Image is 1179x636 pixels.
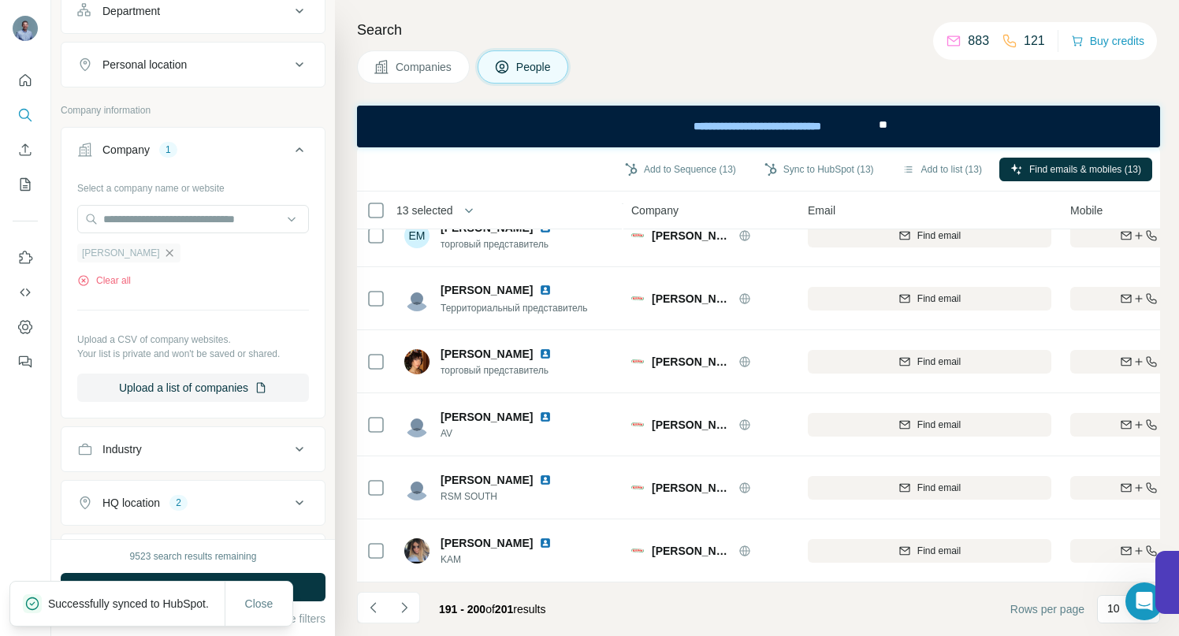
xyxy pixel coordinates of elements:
span: [PERSON_NAME] [441,282,533,298]
img: Avatar [13,16,38,41]
img: LinkedIn logo [539,474,552,486]
span: Find email [917,355,961,369]
img: LinkedIn logo [539,284,552,296]
span: Территориальный представитель [441,303,588,314]
div: HQ location [102,495,160,511]
span: Find email [917,292,961,306]
span: Find email [917,481,961,495]
button: Find email [808,350,1051,374]
button: Navigate to next page [389,592,420,623]
img: Logo of Kotányi [631,485,644,489]
button: Find email [808,476,1051,500]
button: Sync to HubSpot (13) [753,158,885,181]
span: торговый представитель [441,237,558,251]
button: Company1 [61,131,325,175]
span: Find emails & mobiles (13) [1029,162,1141,177]
span: 201 [495,603,513,616]
span: [PERSON_NAME] [652,291,731,307]
div: Industry [102,441,142,457]
span: [PERSON_NAME] [441,535,533,551]
button: Find email [808,539,1051,563]
button: Clear all [77,273,131,288]
img: Avatar [404,286,430,311]
span: Rows per page [1010,601,1084,617]
span: [PERSON_NAME] [652,228,731,244]
span: Email [808,203,835,218]
span: of [485,603,495,616]
img: Logo of Kotányi [631,296,644,300]
span: Find email [917,229,961,243]
span: RSM SOUTH [441,489,558,504]
img: Avatar [404,475,430,500]
span: 191 - 200 [439,603,485,616]
span: Close [245,596,273,612]
span: Company [631,203,679,218]
iframe: Banner [357,106,1160,147]
button: Navigate to previous page [357,592,389,623]
button: Upload a list of companies [77,374,309,402]
button: Add to Sequence (13) [614,158,747,181]
button: Enrich CSV [13,136,38,164]
div: 2 [169,496,188,510]
img: Avatar [404,349,430,374]
button: Find email [808,287,1051,311]
p: Successfully synced to HubSpot. [48,596,221,612]
p: Upload a CSV of company websites. [77,333,309,347]
button: HQ location2 [61,484,325,522]
h4: Search [357,19,1160,41]
p: 883 [968,32,989,50]
span: торговый представитель [441,363,558,378]
span: results [439,603,545,616]
img: LinkedIn logo [539,411,552,423]
span: [PERSON_NAME] [441,472,533,488]
span: [PERSON_NAME] [652,417,731,433]
span: [PERSON_NAME] [82,246,160,260]
button: Run search [61,573,325,601]
img: Logo of Kotányi [631,422,644,426]
img: Logo of Kotányi [631,359,644,363]
div: ЕМ [404,223,430,248]
p: 121 [1024,32,1045,50]
div: Department [102,3,160,19]
p: Your list is private and won't be saved or shared. [77,347,309,361]
div: 1 [159,143,177,157]
button: Buy credits [1071,30,1144,52]
span: [PERSON_NAME] [441,346,533,362]
img: LinkedIn logo [539,348,552,360]
button: Industry [61,430,325,468]
button: Close [234,590,285,618]
span: KAM [441,552,558,567]
span: People [516,59,552,75]
button: Dashboard [13,313,38,341]
span: Run search [165,579,221,595]
img: Avatar [404,538,430,563]
button: Personal location [61,46,325,84]
span: Find email [917,544,961,558]
p: Company information [61,103,325,117]
img: Logo of Kotányi [631,233,644,237]
button: Find emails & mobiles (13) [999,158,1152,181]
span: AV [441,426,558,441]
span: Companies [396,59,453,75]
span: [PERSON_NAME] [652,480,731,496]
img: LinkedIn logo [539,537,552,549]
button: Annual revenue ($) [61,537,325,575]
span: [PERSON_NAME] [441,409,533,425]
button: Quick start [13,66,38,95]
button: Find email [808,413,1051,437]
button: Search [13,101,38,129]
div: 9523 search results remaining [130,549,257,563]
img: Logo of Kotányi [631,549,644,552]
span: [PERSON_NAME] [652,354,731,370]
img: Avatar [404,412,430,437]
div: Company [102,142,150,158]
span: 13 selected [396,203,453,218]
span: Find email [917,418,961,432]
div: Personal location [102,57,187,73]
span: Mobile [1070,203,1103,218]
button: My lists [13,170,38,199]
p: 10 [1107,601,1120,616]
button: Use Surfe on LinkedIn [13,244,38,272]
div: Select a company name or website [77,175,309,195]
